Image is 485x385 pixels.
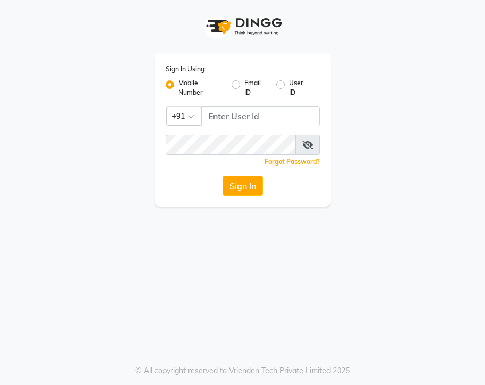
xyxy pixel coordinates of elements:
label: Email ID [244,78,268,97]
img: logo1.svg [200,11,285,42]
label: User ID [289,78,311,97]
input: Username [201,106,320,126]
a: Forgot Password? [265,158,320,166]
input: Username [166,135,296,155]
button: Sign In [223,176,263,196]
label: Mobile Number [178,78,223,97]
label: Sign In Using: [166,64,206,74]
